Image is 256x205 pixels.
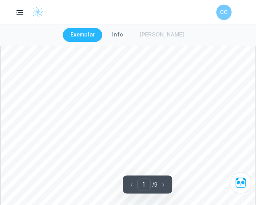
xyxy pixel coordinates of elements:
button: Exemplar [63,28,103,42]
p: / 9 [152,180,158,189]
img: Clastify logo [32,7,44,18]
button: Ask Clai [230,172,251,193]
h6: CC [220,8,228,17]
a: Clastify logo [28,7,44,18]
button: Info [104,28,130,42]
button: CC [216,5,232,20]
